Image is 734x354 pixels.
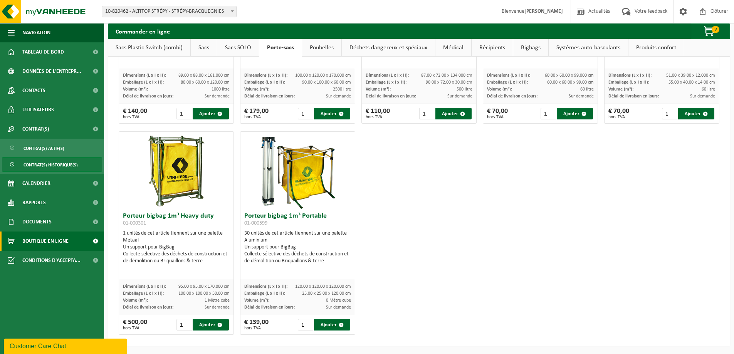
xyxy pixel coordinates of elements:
[176,319,192,331] input: 1
[123,244,230,251] div: Un support pour BigBag
[545,73,594,78] span: 60.00 x 60.00 x 99.000 cm
[244,213,351,228] h3: Porteur bigbag 1m³ Portable
[212,87,230,92] span: 1000 litre
[22,212,52,232] span: Documents
[608,94,659,99] span: Délai de livraison en jours:
[487,80,528,85] span: Emballage (L x l x H):
[22,251,81,270] span: Conditions d'accepta...
[487,87,512,92] span: Volume (m³):
[691,23,729,39] button: 2
[513,39,548,57] a: Bigbags
[628,39,684,57] a: Produits confort
[244,284,287,289] span: Dimensions (L x l x H):
[22,100,54,119] span: Utilisateurs
[123,305,173,310] span: Délai de livraison en jours:
[302,80,351,85] span: 90.00 x 100.00 x 60.00 cm
[244,244,351,251] div: Un support pour BigBag
[608,115,629,119] span: hors TVA
[298,108,314,119] input: 1
[24,158,78,172] span: Contrat(s) historique(s)
[608,73,652,78] span: Dimensions (L x l x H):
[22,81,45,100] span: Contacts
[244,94,295,99] span: Délai de livraison en jours:
[244,298,269,303] span: Volume (m³):
[244,87,269,92] span: Volume (m³):
[123,326,147,331] span: hors TVA
[302,291,351,296] span: 25.00 x 25.00 x 120.00 cm
[487,108,508,119] div: € 70,00
[547,80,594,85] span: 60.00 x 60.00 x 99.00 cm
[205,298,230,303] span: 1 Mètre cube
[123,213,230,228] h3: Porteur bigbag 1m³ Heavy duty
[298,319,314,331] input: 1
[123,94,173,99] span: Délai de livraison en jours:
[123,230,230,265] div: 1 unités de cet article tiennent sur une palette
[178,291,230,296] span: 100.00 x 100.00 x 50.00 cm
[702,87,715,92] span: 60 litre
[244,230,351,265] div: 30 unités de cet article tiennent sur une palette
[205,94,230,99] span: Sur demande
[668,80,715,85] span: 55.00 x 40.00 x 14.00 cm
[4,337,129,354] iframe: chat widget
[22,193,46,212] span: Rapports
[457,87,472,92] span: 500 litre
[22,62,81,81] span: Données de l'entrepr...
[123,291,164,296] span: Emballage (L x l x H):
[259,39,302,57] a: Porte-sacs
[326,298,351,303] span: 0 Mètre cube
[366,108,390,119] div: € 110,00
[244,80,285,85] span: Emballage (L x l x H):
[366,87,391,92] span: Volume (m³):
[366,94,416,99] span: Délai de livraison en jours:
[205,305,230,310] span: Sur demande
[326,305,351,310] span: Sur demande
[569,94,594,99] span: Sur demande
[302,39,341,57] a: Poubelles
[608,87,633,92] span: Volume (m³):
[690,94,715,99] span: Sur demande
[244,220,267,226] span: 01-000599
[435,108,472,119] button: Ajouter
[108,39,190,57] a: Sacs Plastic Switch (combi)
[22,232,69,251] span: Boutique en ligne
[108,23,178,39] h2: Commander en ligne
[176,108,192,119] input: 1
[549,39,628,57] a: Systèmes auto-basculants
[123,80,164,85] span: Emballage (L x l x H):
[193,319,229,331] button: Ajouter
[244,305,295,310] span: Délai de livraison en jours:
[487,115,508,119] span: hors TVA
[421,73,472,78] span: 87.00 x 72.00 x 134.000 cm
[666,73,715,78] span: 51.00 x 39.00 x 12.000 cm
[244,251,351,265] div: Collecte sélective des déchets de construction et de démolition ou Briquaillons & terre
[123,284,166,289] span: Dimensions (L x l x H):
[419,108,435,119] input: 1
[342,39,435,57] a: Déchets dangereux et spéciaux
[662,108,678,119] input: 1
[244,291,285,296] span: Emballage (L x l x H):
[2,157,102,172] a: Contrat(s) historique(s)
[244,73,287,78] span: Dimensions (L x l x H):
[2,141,102,155] a: Contrat(s) actif(s)
[472,39,513,57] a: Récipients
[447,94,472,99] span: Sur demande
[123,87,148,92] span: Volume (m³):
[22,42,64,62] span: Tableau de bord
[22,23,50,42] span: Navigation
[22,174,50,193] span: Calendrier
[123,319,147,331] div: € 500,00
[580,87,594,92] span: 60 litre
[244,237,351,244] div: Aluminium
[217,39,259,57] a: Sacs SOLO
[244,115,269,119] span: hors TVA
[123,115,147,119] span: hors TVA
[314,319,350,331] button: Ajouter
[102,6,236,17] span: 10-820462 - ALTITOP STRÉPY - STRÉPY-BRACQUEGNIES
[326,94,351,99] span: Sur demande
[191,39,217,57] a: Sacs
[608,80,649,85] span: Emballage (L x l x H):
[123,298,148,303] span: Volume (m³):
[366,73,409,78] span: Dimensions (L x l x H):
[259,132,336,209] img: 01-000599
[295,73,351,78] span: 100.00 x 120.00 x 170.000 cm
